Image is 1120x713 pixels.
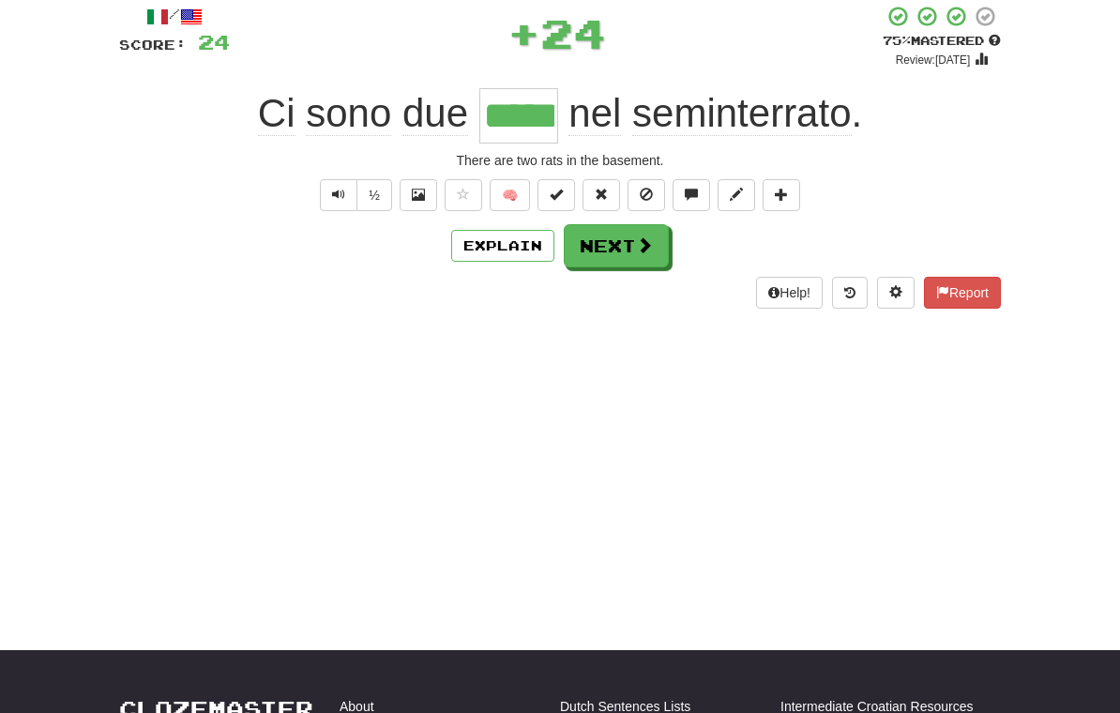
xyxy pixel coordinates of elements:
[402,91,468,136] span: due
[558,91,863,136] span: .
[673,179,710,211] button: Discuss sentence (alt+u)
[832,277,868,309] button: Round history (alt+y)
[568,91,621,136] span: nel
[258,91,295,136] span: Ci
[356,179,392,211] button: ½
[198,30,230,53] span: 24
[883,33,1001,50] div: Mastered
[119,151,1001,170] div: There are two rats in the basement.
[763,179,800,211] button: Add to collection (alt+a)
[400,179,437,211] button: Show image (alt+x)
[119,37,187,53] span: Score:
[490,179,530,211] button: 🧠
[924,277,1001,309] button: Report
[507,5,540,61] span: +
[583,179,620,211] button: Reset to 0% Mastered (alt+r)
[628,179,665,211] button: Ignore sentence (alt+i)
[756,277,823,309] button: Help!
[718,179,755,211] button: Edit sentence (alt+d)
[883,33,911,48] span: 75 %
[564,224,669,267] button: Next
[119,5,230,28] div: /
[540,9,606,56] span: 24
[306,91,391,136] span: sono
[537,179,575,211] button: Set this sentence to 100% Mastered (alt+m)
[445,179,482,211] button: Favorite sentence (alt+f)
[316,179,392,211] div: Text-to-speech controls
[632,91,851,136] span: seminterrato
[451,230,554,262] button: Explain
[320,179,357,211] button: Play sentence audio (ctl+space)
[896,53,971,67] small: Review: [DATE]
